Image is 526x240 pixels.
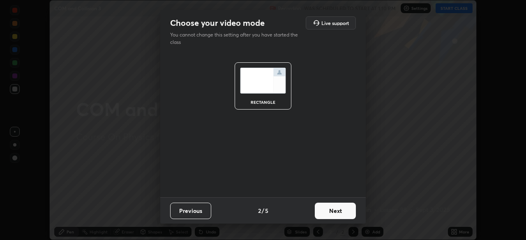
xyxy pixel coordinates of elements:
[170,203,211,219] button: Previous
[262,206,264,215] h4: /
[170,18,265,28] h2: Choose your video mode
[240,68,286,94] img: normalScreenIcon.ae25ed63.svg
[258,206,261,215] h4: 2
[321,21,349,25] h5: Live support
[247,100,279,104] div: rectangle
[265,206,268,215] h4: 5
[170,31,303,46] p: You cannot change this setting after you have started the class
[315,203,356,219] button: Next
